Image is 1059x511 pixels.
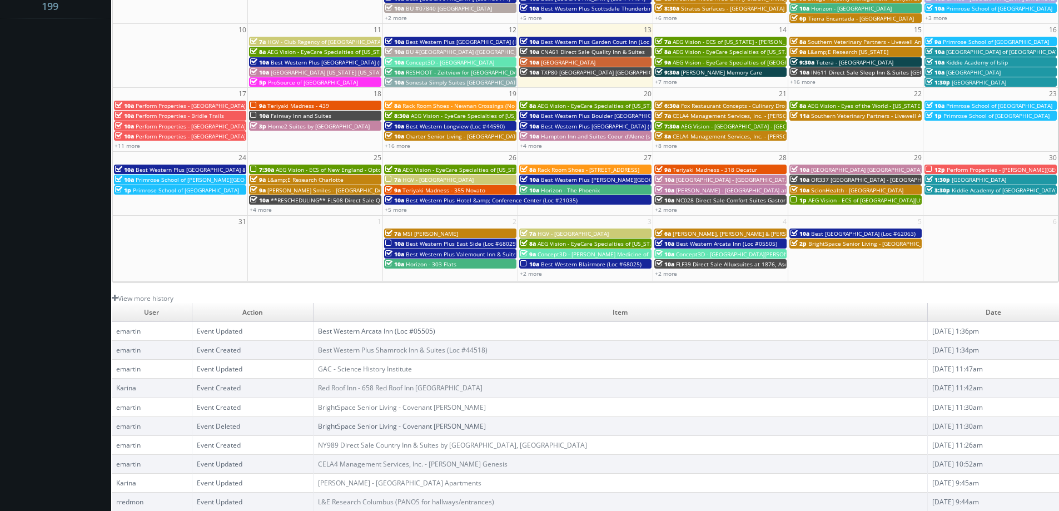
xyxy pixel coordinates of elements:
[520,166,536,173] span: 8a
[192,321,313,340] td: Event Updated
[520,102,536,110] span: 8a
[406,58,494,66] span: Concept3D - [GEOGRAPHIC_DATA]
[520,4,539,12] span: 10a
[385,4,404,12] span: 10a
[541,122,682,130] span: Best Western Plus [GEOGRAPHIC_DATA] (Loc #11187)
[538,102,743,110] span: AEG Vision - EyeCare Specialties of [US_STATE] – [PERSON_NAME] Vision Care
[538,230,609,237] span: HGV - [GEOGRAPHIC_DATA]
[250,68,269,76] span: 10a
[406,260,456,268] span: Horizon - 303 Flats
[402,230,458,237] span: MSI [PERSON_NAME]
[318,383,483,393] a: Red Roof Inn - 658 Red Roof Inn [GEOGRAPHIC_DATA]
[385,206,407,214] a: +5 more
[647,216,653,227] span: 3
[192,303,313,322] td: Action
[318,497,494,507] a: L&E Research Columbus (PANOS for hallways/entrances)
[406,196,578,204] span: Best Western Plus Hotel &amp; Conference Center (Loc #21035)
[655,38,671,46] span: 7a
[136,132,246,140] span: Perform Properties - [GEOGRAPHIC_DATA]
[385,132,404,140] span: 10a
[318,459,508,469] a: CELA4 Management Services, Inc. - [PERSON_NAME] Genesis
[655,48,671,56] span: 8a
[927,474,1059,493] td: [DATE] 9:45am
[402,102,531,110] span: Rack Room Shoes - Newnan Crossings (No Rush)
[115,142,140,150] a: +11 more
[115,166,134,173] span: 10a
[1048,152,1058,163] span: 30
[520,260,539,268] span: 10a
[655,196,674,204] span: 10a
[385,112,409,120] span: 8:30a
[655,4,679,12] span: 8:30a
[790,176,809,183] span: 10a
[790,68,809,76] span: 10a
[520,142,542,150] a: +4 more
[115,102,134,110] span: 10a
[808,102,977,110] span: AEG Vision - Eyes of the World - [US_STATE][GEOGRAPHIC_DATA]
[112,398,192,416] td: emartin
[927,360,1059,379] td: [DATE] 11:47am
[385,230,401,237] span: 7a
[276,166,479,173] span: AEG Vision - ECS of New England - OptomEyes Health – [GEOGRAPHIC_DATA]
[790,78,816,86] a: +16 more
[808,240,937,247] span: BrightSpace Senior Living - [GEOGRAPHIC_DATA]
[790,102,806,110] span: 8a
[520,68,539,76] span: 10a
[250,102,266,110] span: 9a
[402,186,485,194] span: Teriyaki Madness - 355 Novato
[406,132,521,140] span: Charter Senior Living - [GEOGRAPHIC_DATA]
[406,48,533,56] span: BU #[GEOGRAPHIC_DATA] ([GEOGRAPHIC_DATA])
[385,166,401,173] span: 7a
[790,48,806,56] span: 9a
[192,379,313,398] td: Event Created
[520,250,536,258] span: 9a
[946,58,1008,66] span: Kiddie Academy of Islip
[115,186,131,194] span: 1p
[112,474,192,493] td: Karina
[372,88,382,100] span: 18
[385,102,401,110] span: 8a
[1048,88,1058,100] span: 23
[192,360,313,379] td: Event Updated
[115,112,134,120] span: 10a
[778,88,788,100] span: 21
[267,102,329,110] span: Teriyaki Madness - 439
[112,341,192,360] td: emartin
[250,112,269,120] span: 10a
[808,196,1050,204] span: AEG Vision - ECS of [GEOGRAPHIC_DATA][US_STATE] - North Garland Vision (Headshot Only)
[237,88,247,100] span: 17
[655,166,671,173] span: 9a
[318,478,481,488] a: [PERSON_NAME] - [GEOGRAPHIC_DATA] Apartments
[267,48,542,56] span: AEG Vision - EyeCare Specialties of [US_STATE] - [PERSON_NAME] Eyecare Associates - [PERSON_NAME]
[811,112,1004,120] span: Southern Veterinary Partners - Livewell Animal Urgent Care of Goodyear
[655,270,677,277] a: +2 more
[925,14,947,22] a: +3 more
[655,230,671,237] span: 6a
[520,240,536,247] span: 8a
[673,166,757,173] span: Teriyaki Madness - 318 Decatur
[811,176,944,183] span: OR337 [GEOGRAPHIC_DATA] - [GEOGRAPHIC_DATA]
[808,14,914,22] span: Tierra Encantada - [GEOGRAPHIC_DATA]
[811,230,916,237] span: Best [GEOGRAPHIC_DATA] (Loc #62063)
[136,102,246,110] span: Perform Properties - [GEOGRAPHIC_DATA]
[790,4,809,12] span: 10a
[520,176,539,183] span: 10a
[541,112,705,120] span: Best Western Plus Boulder [GEOGRAPHIC_DATA] (Loc #06179)
[250,78,266,86] span: 5p
[268,122,370,130] span: Home2 Suites by [GEOGRAPHIC_DATA]
[115,132,134,140] span: 10a
[778,152,788,163] span: 28
[926,102,944,110] span: 10a
[318,326,435,336] a: Best Western Arcata Inn (Loc #05505)
[681,102,797,110] span: Fox Restaurant Concepts - Culinary Dropout
[676,250,838,258] span: Concept3D - [GEOGRAPHIC_DATA][PERSON_NAME][US_STATE]
[250,206,272,214] a: +4 more
[790,230,809,237] span: 10a
[808,38,1019,46] span: Southern Veterinary Partners - Livewell Animal Urgent Care of [PERSON_NAME]
[927,398,1059,416] td: [DATE] 11:30am
[927,303,1059,322] td: Date
[318,403,486,412] a: BrightSpace Senior Living - Covenant [PERSON_NAME]
[681,4,818,12] span: Stratus Surfaces - [GEOGRAPHIC_DATA] Slab Gallery
[655,102,679,110] span: 6:30a
[406,4,492,12] span: BU #07840 [GEOGRAPHIC_DATA]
